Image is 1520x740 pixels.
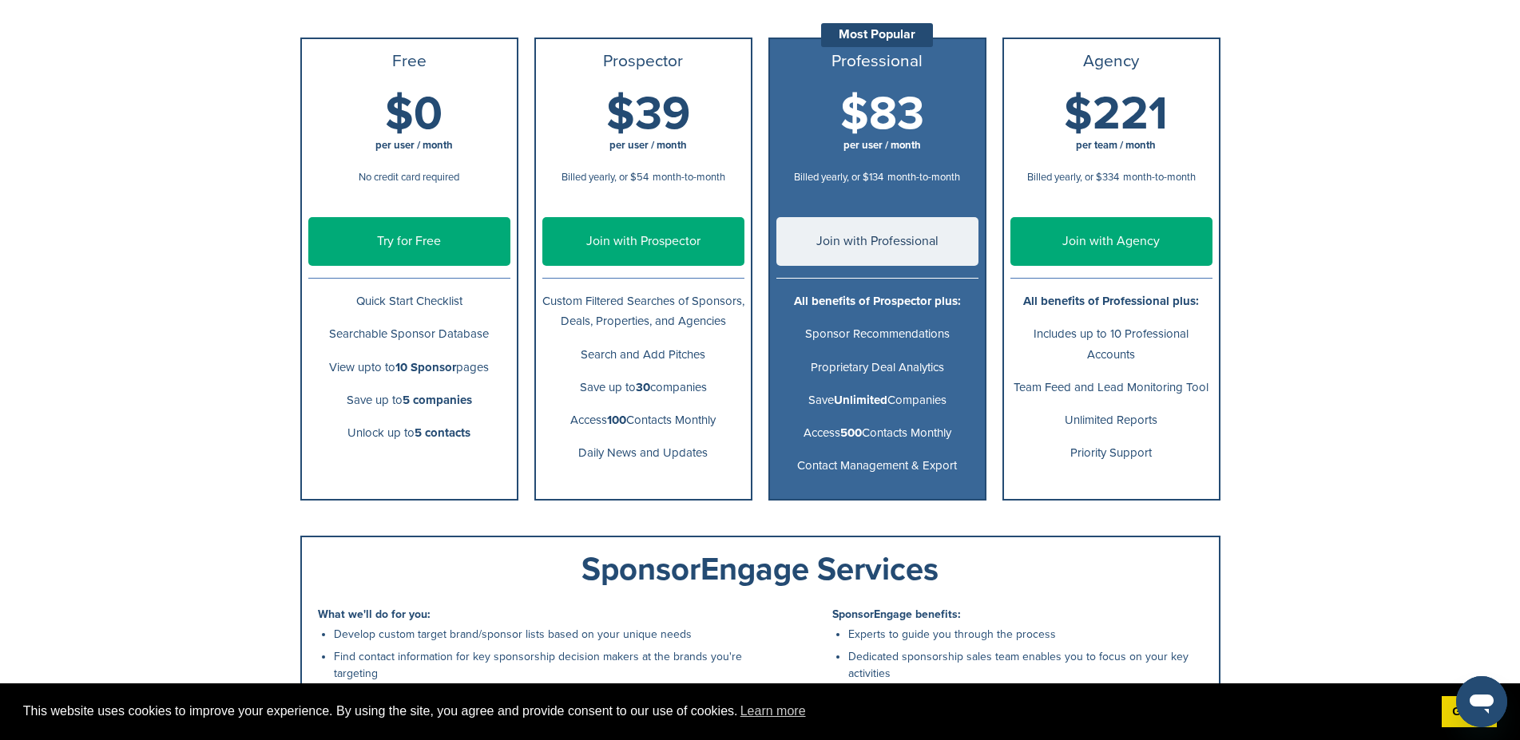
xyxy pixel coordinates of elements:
span: Billed yearly, or $134 [794,171,883,184]
p: Access Contacts Monthly [542,410,744,430]
b: SponsorEngage benefits: [832,607,961,621]
b: 5 companies [403,393,472,407]
a: Join with Prospector [542,217,744,266]
p: Unlock up to [308,423,510,443]
span: $221 [1064,86,1168,142]
span: Billed yearly, or $334 [1027,171,1119,184]
b: All benefits of Professional plus: [1023,294,1199,308]
a: learn more about cookies [738,699,808,723]
li: Develop custom target brand/sponsor lists based on your unique needs [334,626,752,643]
span: per team / month [1076,139,1156,152]
p: Search and Add Pitches [542,345,744,365]
h3: Professional [776,52,978,71]
span: Billed yearly, or $54 [562,171,649,184]
span: $39 [606,86,690,142]
span: per user / month [609,139,687,152]
b: 30 [636,380,650,394]
span: per user / month [843,139,921,152]
p: Contact Management & Export [776,456,978,476]
p: Quick Start Checklist [308,291,510,311]
a: Join with Agency [1010,217,1212,266]
p: Proprietary Deal Analytics [776,358,978,378]
span: No credit card required [359,171,459,184]
span: per user / month [375,139,453,152]
span: month-to-month [653,171,725,184]
a: dismiss cookie message [1442,696,1497,728]
b: What we'll do for you: [318,607,431,621]
b: Unlimited [834,393,887,407]
div: Most Popular [821,23,933,47]
p: Save up to companies [542,378,744,398]
p: Daily News and Updates [542,443,744,463]
span: $0 [385,86,443,142]
li: Find contact information for key sponsorship decision makers at the brands you're targeting [334,648,752,682]
p: Custom Filtered Searches of Sponsors, Deals, Properties, and Agencies [542,291,744,331]
p: Sponsor Recommendations [776,324,978,344]
div: SponsorEngage Services [318,553,1203,585]
p: Access Contacts Monthly [776,423,978,443]
p: Team Feed and Lead Monitoring Tool [1010,378,1212,398]
b: 5 contacts [415,425,470,440]
p: Priority Support [1010,443,1212,463]
p: Save up to [308,390,510,410]
iframe: Botón para iniciar la ventana de mensajería [1456,676,1507,727]
b: 500 [840,425,862,440]
span: This website uses cookies to improve your experience. By using the site, you agree and provide co... [23,699,1429,723]
span: month-to-month [887,171,960,184]
span: $83 [840,86,924,142]
p: View upto to pages [308,358,510,378]
p: Unlimited Reports [1010,410,1212,430]
h3: Agency [1010,52,1212,71]
p: Includes up to 10 Professional Accounts [1010,324,1212,364]
li: Experts to guide you through the process [848,626,1203,643]
a: Try for Free [308,217,510,266]
b: All benefits of Prospector plus: [794,294,961,308]
b: 100 [607,413,626,427]
h3: Free [308,52,510,71]
p: Save Companies [776,390,978,410]
p: Searchable Sponsor Database [308,324,510,344]
li: Dedicated sponsorship sales team enables you to focus on your key activities [848,648,1203,682]
span: month-to-month [1123,171,1196,184]
a: Join with Professional [776,217,978,266]
h3: Prospector [542,52,744,71]
b: 10 Sponsor [395,360,456,374]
